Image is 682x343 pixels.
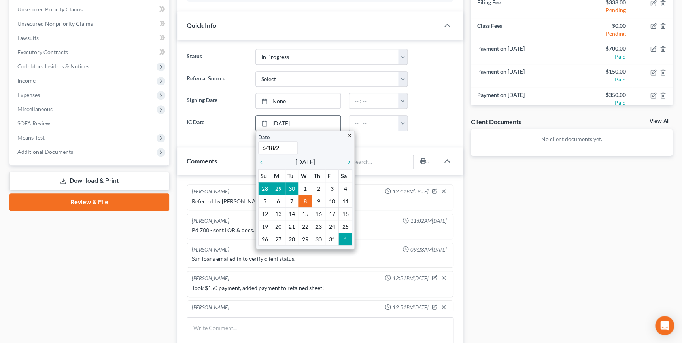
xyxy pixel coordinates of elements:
input: Search... [350,155,413,169]
input: -- : -- [349,116,399,131]
div: $700.00 [578,45,626,53]
span: Miscellaneous [17,106,53,112]
th: Su [258,169,272,182]
div: Referred by [PERSON_NAME]. [192,197,448,205]
div: [PERSON_NAME] [192,304,229,312]
td: 4 [338,182,352,195]
td: 15 [298,207,312,220]
td: 1 [338,233,352,245]
div: [PERSON_NAME] [192,217,229,225]
span: SOFA Review [17,120,50,127]
div: $350.00 [578,91,626,99]
td: 6 [272,195,285,207]
i: close [346,133,352,138]
div: [PERSON_NAME] [192,246,229,254]
span: Executory Contracts [17,49,68,55]
td: 24 [325,220,339,233]
a: [DATE] [256,116,340,131]
a: SOFA Review [11,116,169,131]
td: 25 [338,220,352,233]
label: Date [258,133,270,141]
td: Class Fees [471,18,572,41]
span: Lawsuits [17,34,39,41]
label: IC Date [183,115,251,131]
div: Pd 700 - sent LOR & docs. [192,226,448,234]
td: 12 [258,207,272,220]
i: chevron_right [342,159,352,165]
td: 26 [258,233,272,245]
td: 7 [285,195,298,207]
td: 5 [258,195,272,207]
a: Unsecured Nonpriority Claims [11,17,169,31]
td: 9 [312,195,325,207]
td: 21 [285,220,298,233]
span: Comments [187,157,217,165]
span: Additional Documents [17,148,73,155]
span: 12:41PM[DATE] [393,188,429,195]
div: Paid [578,99,626,107]
td: 29 [298,233,312,245]
div: Paid [578,53,626,61]
span: 12:51PM[DATE] [393,304,429,311]
td: 28 [285,233,298,245]
td: 11 [338,195,352,207]
input: 1/1/2013 [258,141,298,154]
td: 13 [272,207,285,220]
span: Quick Info [187,21,216,29]
div: Open Intercom Messenger [655,316,674,335]
span: Unsecured Priority Claims [17,6,83,13]
a: chevron_right [342,157,352,167]
a: Lawsuits [11,31,169,45]
td: Payment on [DATE] [471,87,572,110]
a: View All [650,119,669,124]
th: W [298,169,312,182]
span: 09:28AM[DATE] [410,246,447,254]
div: $150.00 [578,68,626,76]
a: Unsecured Priority Claims [11,2,169,17]
td: Payment on [DATE] [471,64,572,87]
a: Executory Contracts [11,45,169,59]
a: Review & File [9,193,169,211]
td: 23 [312,220,325,233]
span: Income [17,77,36,84]
td: 14 [285,207,298,220]
td: 16 [312,207,325,220]
div: Pending [578,30,626,38]
div: Pending [578,6,626,14]
a: close [346,131,352,140]
label: Status [183,49,251,65]
span: [DATE] [295,157,315,167]
input: -- : -- [349,93,399,108]
td: 10 [325,195,339,207]
td: 3 [325,182,339,195]
span: Codebtors Insiders & Notices [17,63,89,70]
a: chevron_left [258,157,268,167]
td: 19 [258,220,272,233]
td: 18 [338,207,352,220]
div: Sun loans emailed in to verify client status. [192,255,448,263]
td: 17 [325,207,339,220]
a: Download & Print [9,172,169,190]
div: Paid [578,76,626,83]
th: M [272,169,285,182]
td: 30 [285,182,298,195]
div: [PERSON_NAME] [192,275,229,282]
th: F [325,169,339,182]
span: Means Test [17,134,45,141]
div: Took $150 payment, added payment to retained sheet! [192,284,448,292]
a: None [256,93,340,108]
td: 8 [298,195,312,207]
label: Referral Source [183,71,251,87]
span: Expenses [17,91,40,98]
th: Tu [285,169,298,182]
td: 2 [312,182,325,195]
span: 11:02AM[DATE] [410,217,447,225]
td: 28 [258,182,272,195]
td: Payment on [DATE] [471,41,572,64]
div: Client Documents [471,117,521,126]
span: 12:51PM[DATE] [393,275,429,282]
td: 20 [272,220,285,233]
div: [PERSON_NAME] [192,188,229,196]
td: 22 [298,220,312,233]
span: Unsecured Nonpriority Claims [17,20,93,27]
